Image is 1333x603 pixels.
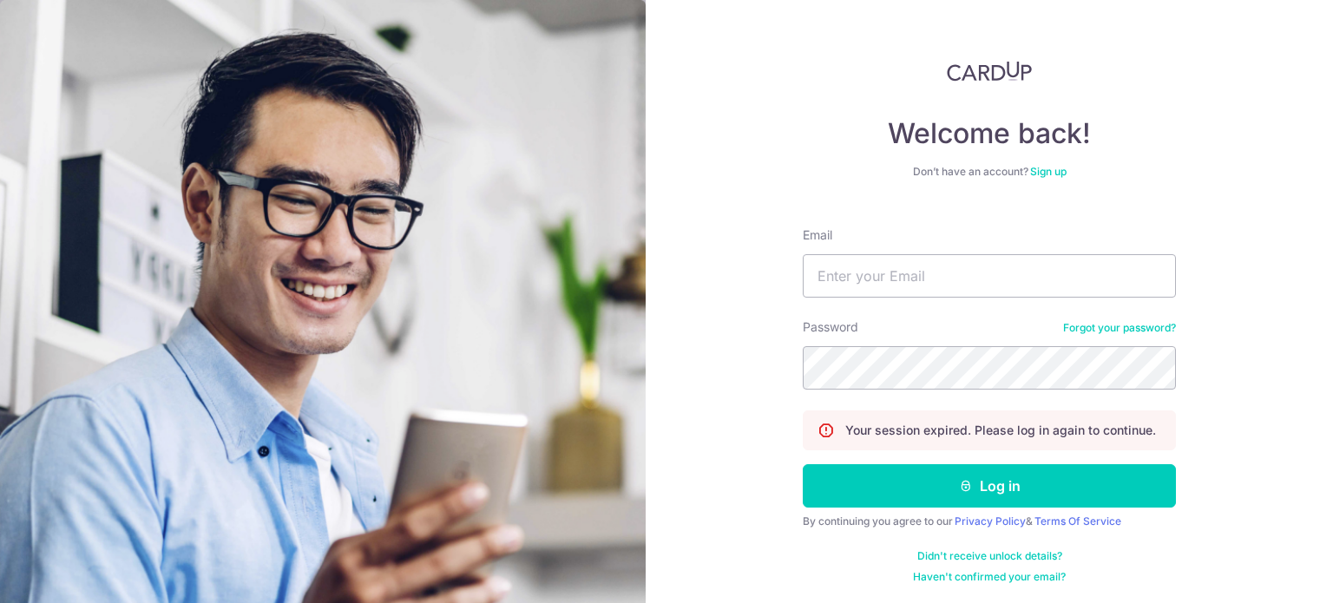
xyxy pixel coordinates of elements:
a: Haven't confirmed your email? [913,570,1066,584]
button: Log in [803,464,1176,508]
a: Terms Of Service [1034,515,1121,528]
div: By continuing you agree to our & [803,515,1176,528]
p: Your session expired. Please log in again to continue. [845,422,1156,439]
a: Forgot your password? [1063,321,1176,335]
img: CardUp Logo [947,61,1032,82]
h4: Welcome back! [803,116,1176,151]
a: Didn't receive unlock details? [917,549,1062,563]
label: Email [803,226,832,244]
a: Privacy Policy [955,515,1026,528]
a: Sign up [1030,165,1067,178]
input: Enter your Email [803,254,1176,298]
label: Password [803,318,858,336]
div: Don’t have an account? [803,165,1176,179]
